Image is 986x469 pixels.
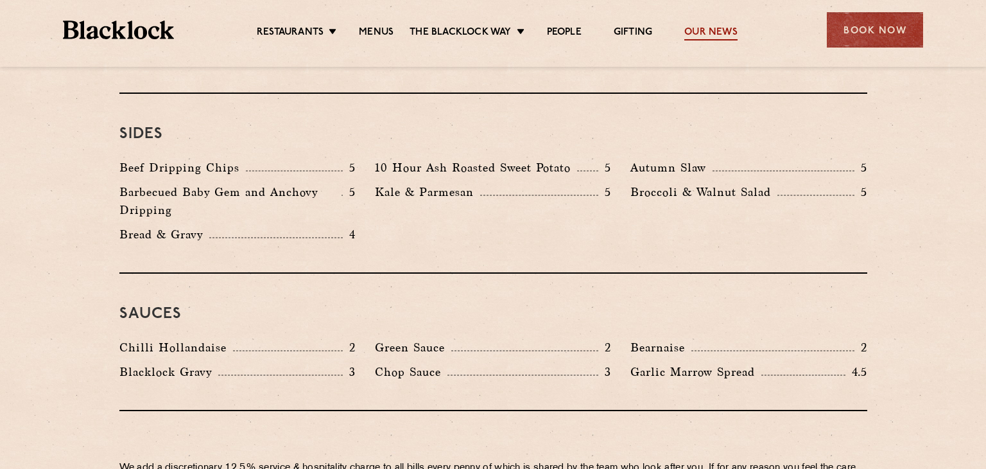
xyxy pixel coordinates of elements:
[119,159,246,177] p: Beef Dripping Chips
[630,363,761,381] p: Garlic Marrow Spread
[630,159,713,177] p: Autumn Slaw
[854,159,867,176] p: 5
[598,159,611,176] p: 5
[119,183,342,219] p: Barbecued Baby Gem and Anchovy Dripping
[827,12,923,48] div: Book Now
[359,26,394,40] a: Menus
[119,339,233,357] p: Chilli Hollandaise
[375,159,577,177] p: 10 Hour Ash Roasted Sweet Potato
[63,21,174,39] img: BL_Textured_Logo-footer-cropped.svg
[598,339,611,356] p: 2
[614,26,652,40] a: Gifting
[343,184,356,200] p: 5
[119,126,867,143] h3: Sides
[119,363,218,381] p: Blacklock Gravy
[343,339,356,356] p: 2
[630,339,691,357] p: Bearnaise
[343,226,356,243] p: 4
[257,26,324,40] a: Restaurants
[598,184,611,200] p: 5
[343,364,356,380] p: 3
[547,26,582,40] a: People
[343,159,356,176] p: 5
[854,339,867,356] p: 2
[375,183,480,201] p: Kale & Parmesan
[119,226,209,243] p: Bread & Gravy
[375,339,451,357] p: Green Sauce
[630,183,777,201] p: Broccoli & Walnut Salad
[845,364,867,380] p: 4.5
[854,184,867,200] p: 5
[598,364,611,380] p: 3
[375,363,447,381] p: Chop Sauce
[684,26,738,40] a: Our News
[119,306,867,323] h3: Sauces
[410,26,511,40] a: The Blacklock Way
